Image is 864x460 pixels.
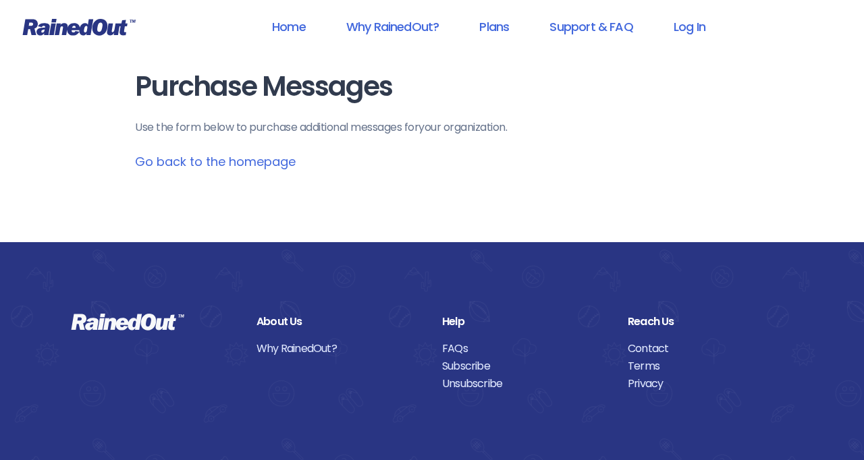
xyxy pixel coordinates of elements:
a: Plans [462,11,526,42]
p: Use the form below to purchase additional messages for your organization . [135,119,729,136]
h1: Purchase Messages [135,71,729,102]
a: Log In [656,11,723,42]
a: Contact [628,340,793,357]
a: Subscribe [442,357,607,375]
div: About Us [256,313,422,330]
a: Terms [628,357,793,375]
a: Privacy [628,375,793,393]
a: Unsubscribe [442,375,607,393]
div: Help [442,313,607,330]
a: Go back to the homepage [135,153,296,170]
div: Reach Us [628,313,793,330]
a: Support & FAQ [532,11,650,42]
a: Why RainedOut? [329,11,457,42]
a: Home [254,11,323,42]
a: Why RainedOut? [256,340,422,357]
a: FAQs [442,340,607,357]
